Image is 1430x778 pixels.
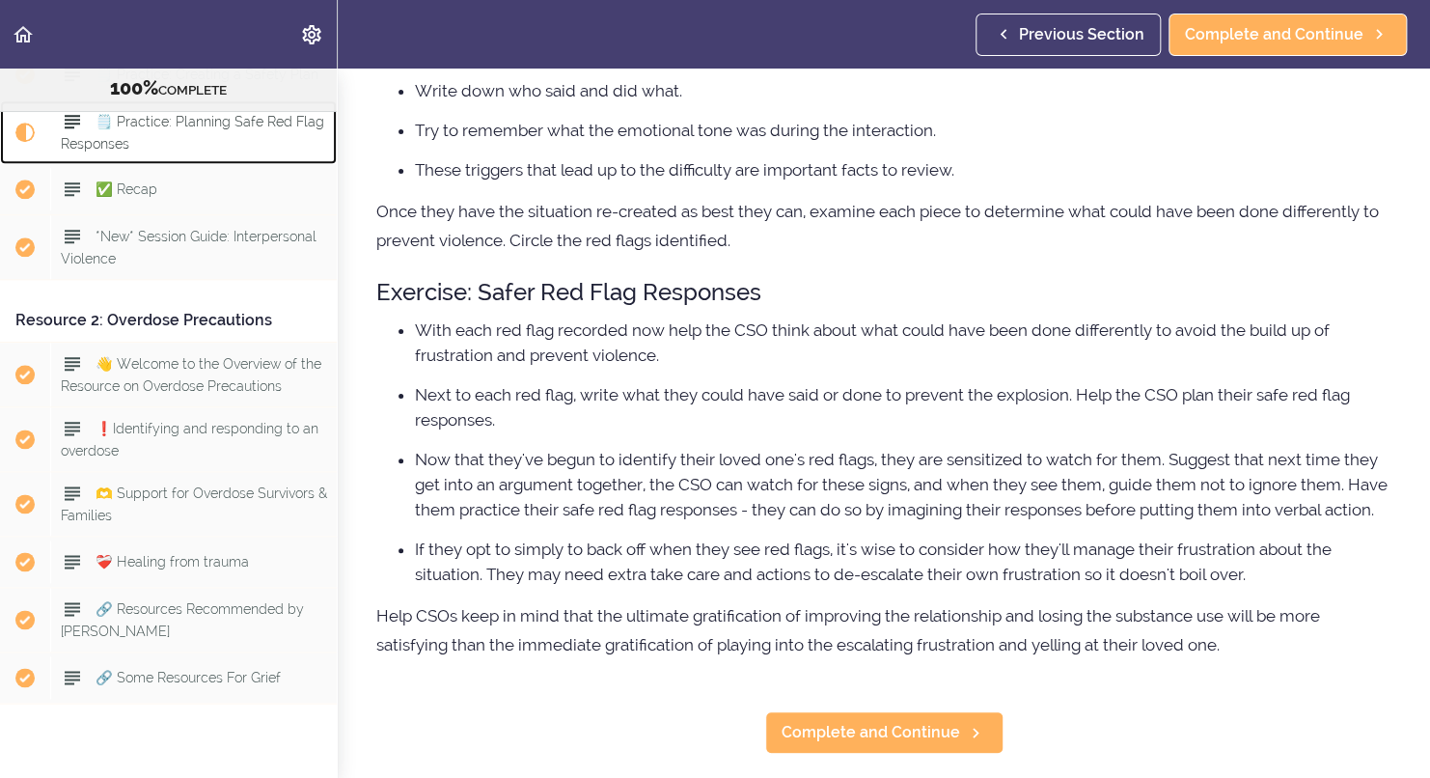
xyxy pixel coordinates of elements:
[976,14,1161,56] a: Previous Section
[61,113,324,151] span: 🗒️ Practice: Planning Safe Red Flag Responses
[415,382,1391,432] li: Next to each red flag, write what they could have said or done to prevent the explosion. Help the...
[12,23,35,46] svg: Back to course curriculum
[765,711,1004,754] a: Complete and Continue
[24,76,313,101] div: COMPLETE
[782,721,960,744] span: Complete and Continue
[300,23,323,46] svg: Settings Menu
[415,157,1391,182] li: These triggers that lead up to the difficulty are important facts to review.
[96,669,281,684] span: 🔗 Some Resources For Grief
[110,76,158,99] span: 100%
[1169,14,1407,56] a: Complete and Continue
[96,553,249,569] span: ❤️‍🩹 Healing from trauma
[415,78,1391,103] li: Write down who said and did what.
[61,420,318,458] span: ❗Identifying and responding to an overdose
[1185,23,1363,46] span: Complete and Continue
[415,537,1391,587] li: If they opt to simply to back off when they see red flags, it's wise to consider how they'll mana...
[96,181,157,196] span: ✅ Recap
[415,318,1391,368] li: With each red flag recorded now help the CSO think about what could have been done differently to...
[1019,23,1144,46] span: Previous Section
[415,118,1391,143] li: Try to remember what the emotional tone was during the interaction.
[61,355,321,393] span: 👋 Welcome to the Overview of the Resource on Overdose Precautions
[61,600,304,638] span: 🔗 Resources Recommended by [PERSON_NAME]
[61,485,327,522] span: 🫶 Support for Overdose Survivors & Families
[415,447,1391,522] li: Now that they've begun to identify their loved one's red flags, they are sensitized to watch for ...
[376,197,1391,255] p: Once they have the situation re-created as best they can, examine each piece to determine what co...
[61,228,316,265] span: *New* Session Guide: Interpersonal Violence
[376,276,1391,308] h3: Exercise: Safer Red Flag Responses
[376,601,1391,659] p: Help CSOs keep in mind that the ultimate gratification of improving the relationship and losing t...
